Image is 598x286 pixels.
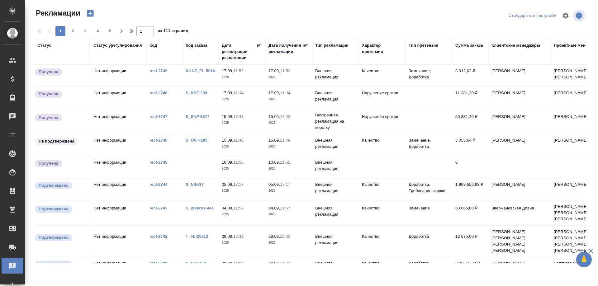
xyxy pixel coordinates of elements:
[359,65,406,87] td: Качество
[233,206,244,210] p: 11:57
[149,182,168,187] a: recl-2744
[149,261,168,265] a: recl-2741
[39,115,58,121] p: Получена
[222,211,262,218] p: 2025
[39,261,69,267] p: Подтверждена
[312,65,359,87] td: Внешняя рекламация
[39,138,74,144] p: Не подтверждена
[452,65,488,87] td: 8 012,02 ₽
[452,134,488,156] td: 3 055,64 ₽
[455,42,483,49] div: Сумма заказа
[312,178,359,200] td: Внешняя рекламация
[90,65,146,87] td: Нет информации
[149,234,168,239] a: recl-2742
[90,134,146,156] td: Нет информации
[39,91,58,97] p: Получена
[280,160,290,165] p: 11:55
[359,230,406,252] td: Качество
[452,202,488,224] td: 63 666,00 ₽
[149,68,168,73] a: recl-2749
[312,257,359,279] td: Внешняя рекламация
[222,143,262,150] p: 2025
[68,28,78,34] span: 2
[222,120,262,126] p: 2025
[406,202,452,224] td: Замечание
[488,134,551,156] td: [PERSON_NAME]
[149,206,168,210] a: recl-2743
[222,114,233,119] p: 15.09,
[90,110,146,132] td: Нет информации
[186,42,207,49] div: Код заказа
[406,65,452,87] td: Замечание, Доработка
[39,182,69,189] p: Подтверждена
[222,261,233,265] p: 28.08,
[186,68,215,73] a: KUNZ_FL-5916
[222,182,233,187] p: 05.09,
[315,42,349,49] div: Тип рекламации
[93,28,103,34] span: 4
[80,28,90,34] span: 3
[452,156,488,178] td: 0
[268,234,280,239] p: 29.08,
[359,178,406,200] td: Качество
[268,91,280,95] p: 17.09,
[186,138,207,143] a: S_OCT-185
[268,120,309,126] p: 2025
[149,91,168,95] a: recl-2748
[359,134,406,156] td: Качество
[158,27,188,36] span: из 111 страниц
[406,134,452,156] td: Замечание, Доработка
[149,160,168,165] a: recl-2745
[93,42,142,49] div: Статус урегулирования
[312,87,359,109] td: Внешняя рекламация
[452,87,488,109] td: 11 281,20 ₽
[68,26,78,36] button: 2
[406,257,452,279] td: Доработка
[105,28,115,34] span: 5
[488,65,551,87] td: [PERSON_NAME]
[268,114,280,119] p: 15.09,
[268,166,309,172] p: 2025
[452,257,488,279] td: 278 556,22 ₽
[186,91,207,95] a: S_KSF-393
[488,178,551,200] td: [PERSON_NAME]
[488,87,551,109] td: [PERSON_NAME]
[280,114,290,119] p: 17:43
[280,234,290,239] p: 12:43
[507,11,558,21] div: split button
[268,188,309,194] p: 2025
[452,110,488,132] td: 55 831,40 ₽
[280,261,290,265] p: 14:07
[186,261,206,265] a: S_NKGR-1
[312,202,359,224] td: Внешняя рекламация
[222,68,233,73] p: 17.09,
[312,109,359,134] td: Внутренняя рекламация на верстку
[222,96,262,102] p: 2025
[268,211,309,218] p: 2025
[90,87,146,109] td: Нет информации
[233,91,244,95] p: 11:34
[233,182,244,187] p: 17:17
[268,240,309,246] p: 2025
[362,42,402,55] div: Характер претензии
[233,68,244,73] p: 11:52
[222,188,262,194] p: 2025
[268,261,280,265] p: 28.08,
[186,182,204,187] a: S_NIN-37
[233,160,244,165] p: 11:55
[406,178,452,200] td: Доработка, Требование скидки
[186,206,214,210] a: S_krkarus-441
[280,182,290,187] p: 17:17
[222,91,233,95] p: 17.09,
[83,8,98,19] button: Создать
[312,230,359,252] td: Внешняя рекламация
[312,156,359,178] td: Внешняя рекламация
[39,234,69,241] p: Подтверждена
[222,42,256,61] div: Дата регистрации рекламации
[186,234,208,239] a: T_FL-25813
[149,42,157,49] div: Код
[39,160,58,166] p: Получена
[280,68,290,73] p: 11:52
[233,114,244,119] p: 17:43
[233,234,244,239] p: 12:43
